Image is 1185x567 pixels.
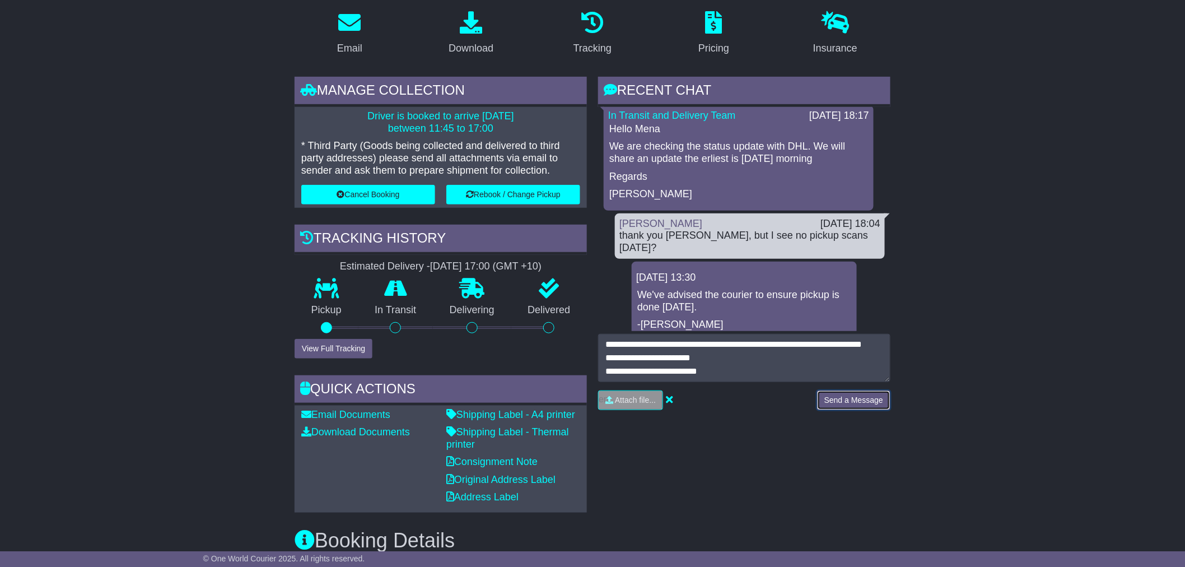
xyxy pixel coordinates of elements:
a: Email [330,7,370,60]
a: Consignment Note [446,456,538,467]
button: Cancel Booking [301,185,435,205]
div: Email [337,41,362,56]
p: [PERSON_NAME] [609,188,868,201]
a: Pricing [691,7,736,60]
span: © One World Courier 2025. All rights reserved. [203,554,365,563]
p: Regards [609,171,868,183]
a: Shipping Label - A4 printer [446,409,575,420]
a: Shipping Label - Thermal printer [446,426,569,450]
div: Tracking history [295,225,587,255]
a: Download [441,7,501,60]
a: Tracking [566,7,619,60]
a: Address Label [446,491,519,503]
p: In Transit [358,304,433,317]
div: Estimated Delivery - [295,261,587,273]
p: We've advised the courier to ensure pickup is done [DATE]. [637,289,851,313]
p: Delivered [511,304,587,317]
button: Send a Message [817,391,890,410]
div: Quick Actions [295,375,587,406]
p: We are checking the status update with DHL. We will share an update the erliest is [DATE] morning [609,141,868,165]
button: Rebook / Change Pickup [446,185,580,205]
p: Delivering [433,304,511,317]
div: [DATE] 17:00 (GMT +10) [430,261,542,273]
div: [DATE] 18:04 [820,218,880,230]
div: [DATE] 18:17 [809,110,869,122]
a: Insurance [806,7,865,60]
p: Pickup [295,304,358,317]
div: Download [449,41,493,56]
h3: Booking Details [295,529,890,552]
div: Manage collection [295,77,587,107]
div: Pricing [698,41,729,56]
div: RECENT CHAT [598,77,890,107]
div: thank you [PERSON_NAME], but I see no pickup scans [DATE]? [619,230,880,254]
div: Insurance [813,41,857,56]
p: Hello Mena [609,123,868,136]
a: [PERSON_NAME] [619,218,702,229]
a: Original Address Label [446,474,556,485]
p: Driver is booked to arrive [DATE] between 11:45 to 17:00 [301,110,580,134]
a: Email Documents [301,409,390,420]
div: Tracking [573,41,612,56]
a: Download Documents [301,426,410,438]
button: View Full Tracking [295,339,372,359]
div: [DATE] 13:30 [636,272,852,284]
p: * Third Party (Goods being collected and delivered to third party addresses) please send all atta... [301,140,580,176]
a: In Transit and Delivery Team [608,110,736,121]
p: -[PERSON_NAME] [637,319,851,331]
